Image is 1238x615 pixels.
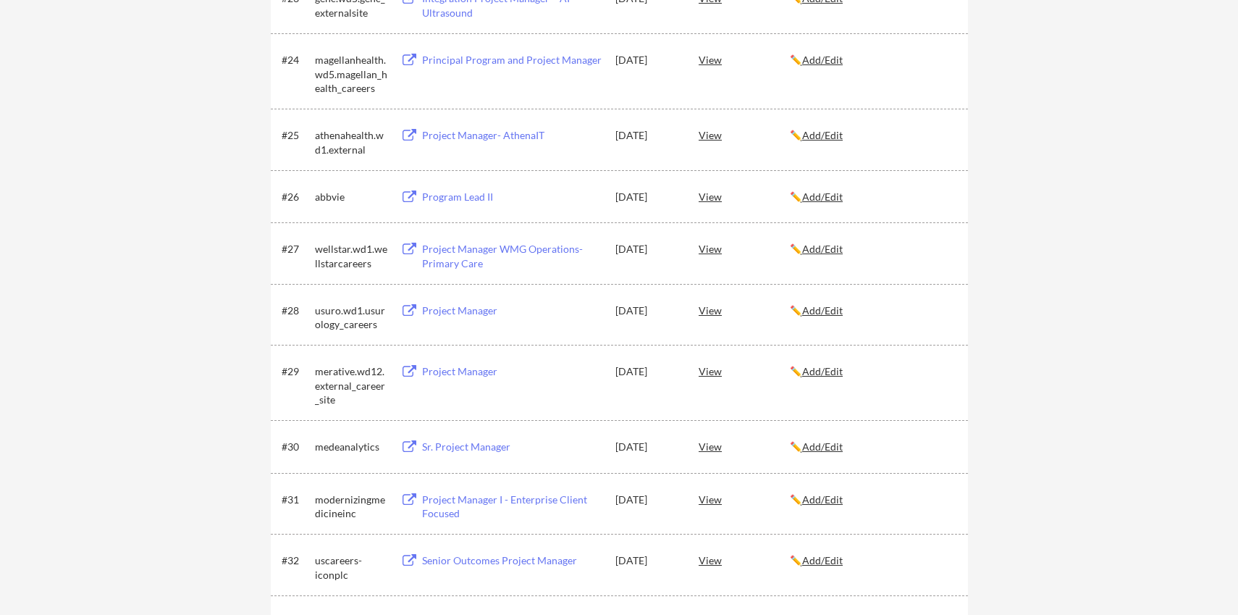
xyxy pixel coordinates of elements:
[802,440,843,453] u: Add/Edit
[790,242,955,256] div: ✏️
[422,304,602,318] div: Project Manager
[699,122,790,148] div: View
[699,547,790,573] div: View
[315,304,387,332] div: usuro.wd1.usurology_careers
[282,53,310,67] div: #24
[282,364,310,379] div: #29
[615,553,679,568] div: [DATE]
[282,553,310,568] div: #32
[615,304,679,318] div: [DATE]
[790,304,955,318] div: ✏️
[422,190,602,204] div: Program Lead II
[615,190,679,204] div: [DATE]
[422,364,602,379] div: Project Manager
[802,191,843,203] u: Add/Edit
[615,493,679,507] div: [DATE]
[422,53,602,67] div: Principal Program and Project Manager
[315,242,387,270] div: wellstar.wd1.wellstarcareers
[802,54,843,66] u: Add/Edit
[802,554,843,566] u: Add/Edit
[422,493,602,521] div: Project Manager I - Enterprise Client Focused
[615,440,679,454] div: [DATE]
[615,242,679,256] div: [DATE]
[282,242,310,256] div: #27
[699,433,790,459] div: View
[615,128,679,143] div: [DATE]
[790,190,955,204] div: ✏️
[282,190,310,204] div: #26
[315,53,387,96] div: magellanhealth.wd5.magellan_health_careers
[699,486,790,512] div: View
[422,128,602,143] div: Project Manager- AthenaIT
[315,440,387,454] div: medeanalytics
[790,553,955,568] div: ✏️
[802,304,843,317] u: Add/Edit
[422,242,602,270] div: Project Manager WMG Operations-Primary Care
[282,128,310,143] div: #25
[315,128,387,156] div: athenahealth.wd1.external
[699,46,790,72] div: View
[315,364,387,407] div: merative.wd12.external_career_site
[802,365,843,377] u: Add/Edit
[790,493,955,507] div: ✏️
[802,129,843,141] u: Add/Edit
[315,553,387,582] div: uscareers-iconplc
[282,304,310,318] div: #28
[282,493,310,507] div: #31
[802,243,843,255] u: Add/Edit
[615,53,679,67] div: [DATE]
[790,128,955,143] div: ✏️
[790,53,955,67] div: ✏️
[615,364,679,379] div: [DATE]
[790,364,955,379] div: ✏️
[699,297,790,323] div: View
[282,440,310,454] div: #30
[699,183,790,209] div: View
[315,190,387,204] div: abbvie
[422,553,602,568] div: Senior Outcomes Project Manager
[699,235,790,262] div: View
[802,493,843,506] u: Add/Edit
[422,440,602,454] div: Sr. Project Manager
[315,493,387,521] div: modernizingmedicineinc
[790,440,955,454] div: ✏️
[699,358,790,384] div: View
